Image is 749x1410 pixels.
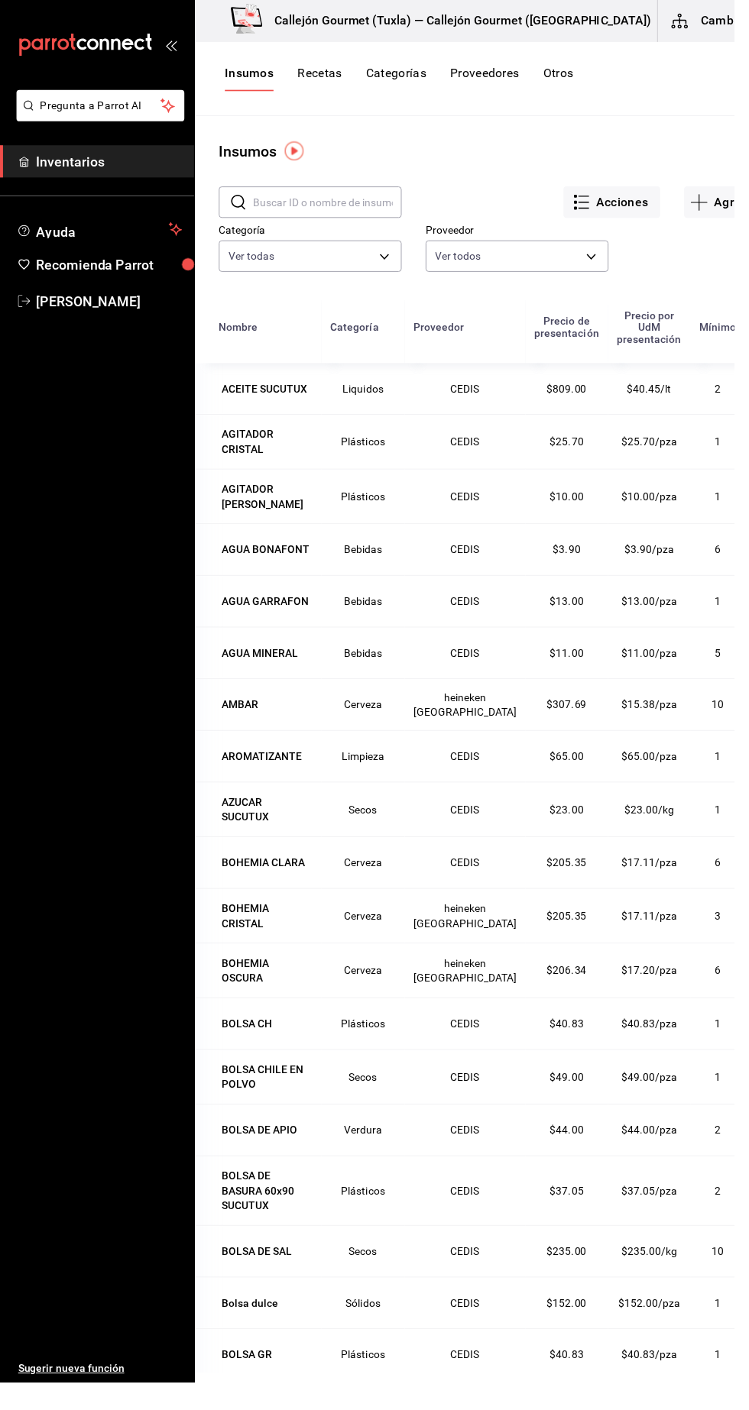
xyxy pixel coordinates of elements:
td: Plásticos [328,1017,413,1070]
div: AGITADOR [PERSON_NAME] [226,491,316,522]
td: CEDIS [413,534,537,587]
span: $17.11/pza [634,928,691,940]
td: CEDIS [413,1070,537,1126]
span: $23.00/kg [637,820,687,832]
span: 5 [728,660,734,672]
span: 1 [728,1376,734,1388]
div: Nombre [223,328,263,340]
span: $235.00 [558,1270,598,1282]
span: 2 [728,1208,734,1221]
td: Cerveza [328,853,413,906]
td: Liquidos [328,370,413,422]
span: $25.70/pza [634,445,691,457]
span: $44.00/pza [634,1146,691,1159]
span: 10 [725,1270,738,1282]
span: $10.00 [561,500,595,513]
span: $152.00 [558,1323,598,1335]
span: Ver todos [444,254,491,269]
div: BOLSA CH [226,1036,277,1052]
span: $809.00 [558,390,598,403]
div: Proveedor [422,328,473,340]
span: $17.20/pza [634,984,691,996]
span: 1 [728,607,734,619]
input: Buscar ID o nombre de insumo [258,191,410,222]
td: CEDIS [413,1355,537,1408]
span: $3.90/pza [637,555,687,567]
span: $37.05 [561,1208,595,1221]
div: Insumos [223,143,282,166]
span: Sugerir nueva función [18,1388,186,1404]
div: BOLSA DE SAL [226,1269,298,1284]
div: ACEITE SUCUTUX [226,389,313,404]
span: $23.00 [561,820,595,832]
a: Pregunta a Parrot AI [11,111,188,127]
td: Verdura [328,1126,413,1179]
td: CEDIS [413,639,537,692]
td: CEDIS [413,797,537,853]
span: $17.11/pza [634,874,691,886]
button: Otros [554,67,585,93]
span: $10.00/pza [634,500,691,513]
span: $65.00/pza [634,765,691,778]
button: Recetas [303,67,349,93]
span: $152.00/pza [631,1323,694,1335]
span: $40.45/lt [639,390,684,403]
span: 1 [728,500,734,513]
span: $13.00/pza [634,607,691,619]
button: open_drawer_menu [168,40,180,52]
td: CEDIS [413,422,537,478]
td: CEDIS [413,1302,537,1355]
span: [PERSON_NAME] [37,297,186,318]
span: $40.83 [561,1038,595,1050]
span: Recomienda Parrot [37,260,186,280]
span: $25.70 [561,445,595,457]
span: 1 [728,445,734,457]
td: CEDIS [413,370,537,422]
span: $49.00 [561,1092,595,1104]
td: Secos [328,797,413,853]
td: Plásticos [328,422,413,478]
div: Bolsa dulce [226,1321,284,1337]
div: AGUA BONAFONT [226,553,316,568]
td: Cerveza [328,962,413,1017]
span: $205.35 [558,874,598,886]
button: Pregunta a Parrot AI [17,92,188,124]
h3: Callejón Gourmet (Tuxla) — Callejón Gourmet ([GEOGRAPHIC_DATA]) [267,12,664,31]
div: BOHEMIA CRISTAL [226,919,316,949]
div: BOLSA DE APIO [226,1145,303,1160]
span: $44.00 [561,1146,595,1159]
div: BOHEMIA OSCURA [226,975,316,1005]
label: Proveedor [434,230,621,241]
span: $49.00/pza [634,1092,691,1104]
span: 1 [728,820,734,832]
span: $37.05/pza [634,1208,691,1221]
td: Sólidos [328,1302,413,1355]
td: Bebidas [328,639,413,692]
span: 10 [725,713,738,725]
span: Pregunta a Parrot AI [41,100,164,116]
span: Ayuda [37,225,166,243]
td: CEDIS [413,853,537,906]
td: Cerveza [328,906,413,962]
td: CEDIS [413,1179,537,1250]
span: 2 [728,1146,734,1159]
span: $15.38/pza [634,713,691,725]
span: 6 [728,874,734,886]
span: $3.90 [564,555,592,567]
div: AZUCAR SUCUTUX [226,810,316,841]
span: 1 [728,1323,734,1335]
button: Proveedores [459,67,530,93]
div: AGITADOR CRISTAL [226,435,316,466]
span: Inventarios [37,154,186,175]
button: Categorías [373,67,435,93]
span: 2 [728,390,734,403]
td: CEDIS [413,745,537,797]
div: Precio por UdM presentación [629,315,695,352]
td: Plásticos [328,1355,413,1408]
div: BOLSA GR [226,1374,277,1389]
td: Secos [328,1250,413,1302]
img: Tooltip marker [290,144,310,163]
td: CEDIS [413,1017,537,1070]
div: BOHEMIA CLARA [226,872,311,888]
span: 6 [728,984,734,996]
